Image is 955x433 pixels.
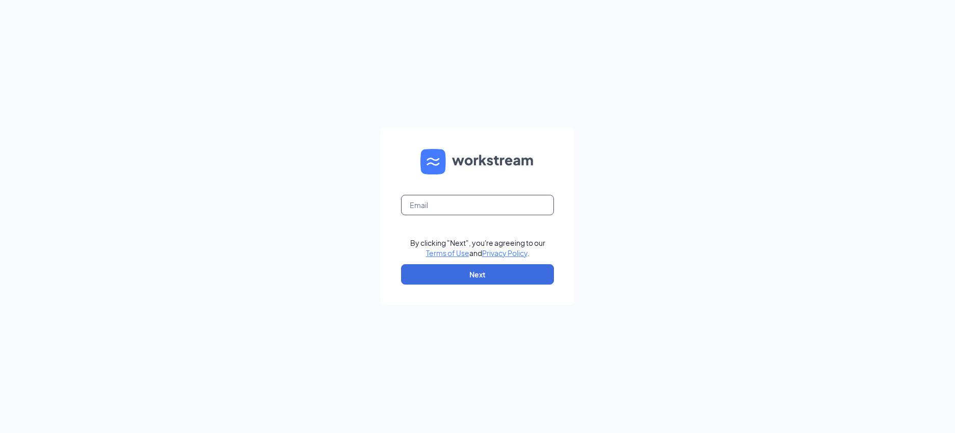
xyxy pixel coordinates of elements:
[401,195,554,215] input: Email
[482,248,527,258] a: Privacy Policy
[420,149,535,174] img: WS logo and Workstream text
[410,238,545,258] div: By clicking "Next", you're agreeing to our and .
[401,264,554,285] button: Next
[426,248,469,258] a: Terms of Use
